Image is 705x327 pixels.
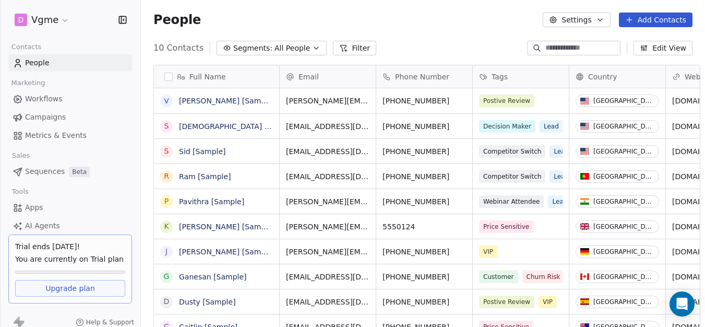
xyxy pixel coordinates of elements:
span: VIP [539,296,557,308]
span: Help & Support [86,318,134,326]
a: Sid [Sample] [179,147,226,156]
span: Phone Number [395,72,449,82]
span: [PHONE_NUMBER] [383,272,466,282]
span: Vgme [31,13,58,27]
a: Upgrade plan [15,280,125,297]
button: Filter [333,41,376,55]
span: Sales [7,148,34,163]
span: VIP [479,246,497,258]
span: [PHONE_NUMBER] [383,146,466,157]
div: [GEOGRAPHIC_DATA] [593,223,654,230]
span: Decision Maker [479,120,535,133]
a: [PERSON_NAME] [Sample] [179,97,275,105]
span: Tags [492,72,508,82]
button: Add Contacts [619,13,692,27]
button: DVgme [13,11,71,29]
span: Contacts [7,39,46,55]
span: Campaigns [25,112,66,123]
span: Tools [7,184,33,200]
span: Lead [540,120,563,133]
div: R [164,171,169,182]
span: Webinar Attendee [479,195,544,208]
span: People [153,12,201,28]
span: [EMAIL_ADDRESS][DOMAIN_NAME] [286,272,369,282]
span: [EMAIL_ADDRESS][DOMAIN_NAME] [286,121,369,132]
span: [PHONE_NUMBER] [383,121,466,132]
span: You are currently on Trial plan [15,254,125,264]
span: [PHONE_NUMBER] [383,196,466,207]
span: Country [588,72,617,82]
a: People [8,54,132,72]
div: [GEOGRAPHIC_DATA] [593,298,654,306]
span: All People [274,43,310,54]
div: P [164,196,169,207]
div: [GEOGRAPHIC_DATA] [593,97,654,104]
span: [PHONE_NUMBER] [383,247,466,257]
span: [PERSON_NAME][EMAIL_ADDRESS][DOMAIN_NAME] [286,247,369,257]
span: Upgrade plan [45,283,95,294]
a: Ganesan [Sample] [179,273,247,281]
div: [GEOGRAPHIC_DATA] [593,173,654,180]
div: [GEOGRAPHIC_DATA] [593,273,654,281]
a: Metrics & Events [8,127,132,144]
span: [PHONE_NUMBER] [383,297,466,307]
span: [PHONE_NUMBER] [383,171,466,182]
span: [PERSON_NAME][EMAIL_ADDRESS][DOMAIN_NAME] [286,196,369,207]
span: Apps [25,202,43,213]
span: Churn Risk [522,271,565,283]
span: AI Agents [25,220,60,231]
span: 5550124 [383,221,466,232]
div: D [164,296,170,307]
button: Edit View [634,41,692,55]
span: Customer [479,271,518,283]
div: J [165,246,168,257]
a: [PERSON_NAME] [Sample] [179,248,275,256]
span: [EMAIL_ADDRESS][DOMAIN_NAME] [286,171,369,182]
a: [DEMOGRAPHIC_DATA] [Sample] [179,122,297,131]
span: Postive Review [479,296,534,308]
a: Help & Support [76,318,134,326]
a: Campaigns [8,109,132,126]
span: [EMAIL_ADDRESS][DOMAIN_NAME] [286,146,369,157]
div: Open Intercom Messenger [670,291,695,317]
div: G [164,271,170,282]
div: K [164,221,169,232]
span: People [25,57,50,68]
span: Lead [548,195,571,208]
div: S [164,121,169,132]
div: Tags [473,65,569,88]
span: D [18,15,24,25]
div: [GEOGRAPHIC_DATA] [593,248,654,255]
span: Competitor Switch [479,170,545,183]
span: Marketing [7,75,50,91]
div: S [164,146,169,157]
span: Beta [69,167,90,177]
a: Pavithra [Sample] [179,197,244,206]
button: Settings [543,13,610,27]
div: Trial ends [DATE]! [15,241,125,252]
div: [GEOGRAPHIC_DATA] [593,198,654,205]
div: [GEOGRAPHIC_DATA] [593,123,654,130]
div: Country [569,65,665,88]
span: Competitor Switch [479,145,545,158]
span: Sequences [25,166,65,177]
a: SequencesBeta [8,163,132,180]
a: AI Agents [8,217,132,235]
div: Phone Number [376,65,472,88]
span: [PHONE_NUMBER] [383,96,466,106]
span: Full Name [189,72,226,82]
span: Lead [549,170,573,183]
div: V [164,96,169,107]
a: Ram [Sample] [179,172,231,181]
span: Postive Review [479,95,534,107]
span: [EMAIL_ADDRESS][DOMAIN_NAME] [286,297,369,307]
a: Workflows [8,90,132,108]
span: Metrics & Events [25,130,87,141]
span: 10 Contacts [153,42,204,54]
span: Workflows [25,94,63,104]
a: Dusty [Sample] [179,298,236,306]
span: Lead [549,145,573,158]
span: [PERSON_NAME][EMAIL_ADDRESS][DOMAIN_NAME] [286,221,369,232]
span: Segments: [233,43,272,54]
span: Price Sensitive [479,220,533,233]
